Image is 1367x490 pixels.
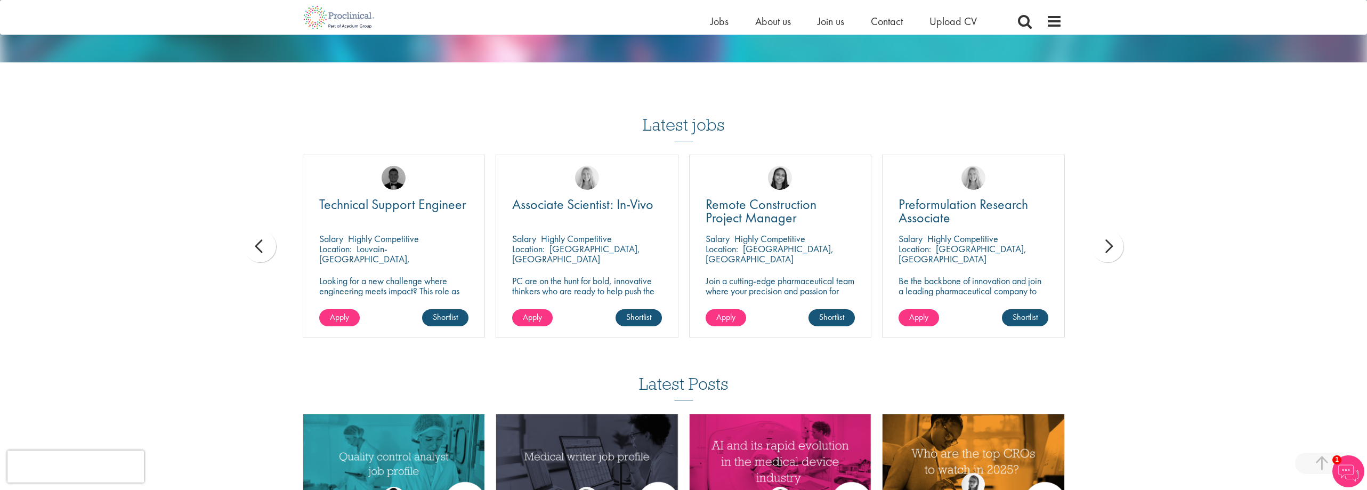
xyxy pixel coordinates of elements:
[1332,455,1341,464] span: 1
[1332,455,1364,487] img: Chatbot
[319,276,469,316] p: Looking for a new challenge where engineering meets impact? This role as Technical Support Engine...
[899,243,1026,265] p: [GEOGRAPHIC_DATA], [GEOGRAPHIC_DATA]
[716,311,735,323] span: Apply
[422,309,468,326] a: Shortlist
[512,243,545,255] span: Location:
[710,14,729,28] a: Jobs
[927,232,998,245] p: Highly Competitive
[512,232,536,245] span: Salary
[330,311,349,323] span: Apply
[319,309,360,326] a: Apply
[706,195,816,227] span: Remote Construction Project Manager
[899,198,1048,224] a: Preformulation Research Associate
[929,14,977,28] a: Upload CV
[818,14,844,28] a: Join us
[706,243,738,255] span: Location:
[1091,230,1123,262] div: next
[808,309,855,326] a: Shortlist
[706,309,746,326] a: Apply
[382,166,406,190] img: Tom Stables
[706,243,834,265] p: [GEOGRAPHIC_DATA], [GEOGRAPHIC_DATA]
[643,89,725,141] h3: Latest jobs
[319,198,469,211] a: Technical Support Engineer
[639,375,729,400] h3: Latest Posts
[512,198,662,211] a: Associate Scientist: In-Vivo
[899,276,1048,316] p: Be the backbone of innovation and join a leading pharmaceutical company to help keep life-changin...
[575,166,599,190] img: Shannon Briggs
[768,166,792,190] img: Eloise Coly
[319,232,343,245] span: Salary
[348,232,419,245] p: Highly Competitive
[755,14,791,28] a: About us
[512,309,553,326] a: Apply
[706,232,730,245] span: Salary
[7,451,144,483] iframe: reCAPTCHA
[734,232,805,245] p: Highly Competitive
[1002,309,1048,326] a: Shortlist
[512,276,662,316] p: PC are on the hunt for bold, innovative thinkers who are ready to help push the boundaries of sci...
[871,14,903,28] a: Contact
[319,243,410,275] p: Louvain-[GEOGRAPHIC_DATA], [GEOGRAPHIC_DATA]
[319,243,352,255] span: Location:
[244,230,276,262] div: prev
[899,243,931,255] span: Location:
[523,311,542,323] span: Apply
[899,309,939,326] a: Apply
[512,195,653,213] span: Associate Scientist: In-Vivo
[512,243,640,265] p: [GEOGRAPHIC_DATA], [GEOGRAPHIC_DATA]
[616,309,662,326] a: Shortlist
[706,276,855,316] p: Join a cutting-edge pharmaceutical team where your precision and passion for quality will help sh...
[899,232,923,245] span: Salary
[899,195,1028,227] span: Preformulation Research Associate
[909,311,928,323] span: Apply
[706,198,855,224] a: Remote Construction Project Manager
[541,232,612,245] p: Highly Competitive
[961,166,985,190] img: Shannon Briggs
[319,195,466,213] span: Technical Support Engineer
